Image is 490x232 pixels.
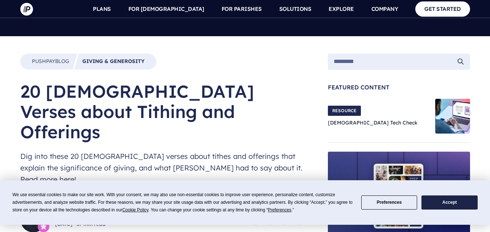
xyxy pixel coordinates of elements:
[32,58,69,65] a: PushpayBlog
[32,58,55,64] span: Pushpay
[435,99,470,134] img: Church Tech Check Blog Hero Image
[328,106,361,116] span: RESOURCE
[12,191,353,214] div: We use essential cookies to make our site work. With your consent, we may also use non-essential ...
[328,119,417,126] a: [DEMOGRAPHIC_DATA] Tech Check
[421,195,477,210] button: Accept
[20,151,305,185] span: Dig into these 20 [DEMOGRAPHIC_DATA] verses about tithes and offerings that explain the significa...
[361,195,417,210] button: Preferences
[268,207,292,212] span: Preferences
[328,84,470,90] span: Featured Content
[415,1,470,16] a: GET STARTED
[20,81,305,142] h1: 20 [DEMOGRAPHIC_DATA] Verses about Tithing and Offerings
[122,207,148,212] span: Cookie Policy
[82,58,145,65] a: Giving & Generosity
